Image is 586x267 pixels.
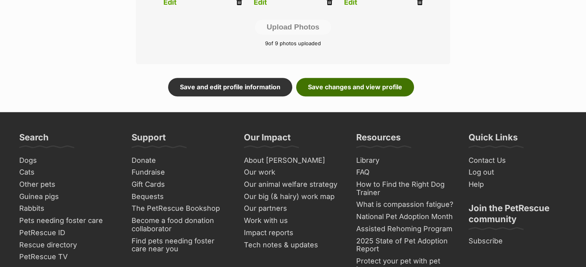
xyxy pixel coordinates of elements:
[353,179,458,199] a: How to Find the Right Dog Trainer
[19,132,49,147] h3: Search
[244,132,291,147] h3: Our Impact
[353,199,458,211] a: What is compassion fatigue?
[465,235,570,247] a: Subscribe
[356,132,401,147] h3: Resources
[128,191,233,203] a: Bequests
[465,179,570,191] a: Help
[265,40,268,46] span: 9
[128,179,233,191] a: Gift Cards
[128,235,233,255] a: Find pets needing foster care near you
[465,155,570,167] a: Contact Us
[469,203,567,229] h3: Join the PetRescue community
[255,20,331,35] button: Upload Photos
[168,78,292,96] a: Save and edit profile information
[128,155,233,167] a: Donate
[16,203,121,215] a: Rabbits
[16,251,121,263] a: PetRescue TV
[241,191,345,203] a: Our big (& hairy) work map
[241,203,345,215] a: Our partners
[16,191,121,203] a: Guinea pigs
[241,227,345,239] a: Impact reports
[16,215,121,227] a: Pets needing foster care
[353,223,458,235] a: Assisted Rehoming Program
[469,132,518,147] h3: Quick Links
[241,215,345,227] a: Work with us
[16,179,121,191] a: Other pets
[16,239,121,251] a: Rescue directory
[241,239,345,251] a: Tech notes & updates
[132,132,166,147] h3: Support
[148,40,438,48] p: of 9 photos uploaded
[16,227,121,239] a: PetRescue ID
[128,166,233,179] a: Fundraise
[16,166,121,179] a: Cats
[241,166,345,179] a: Our work
[353,166,458,179] a: FAQ
[128,215,233,235] a: Become a food donation collaborator
[465,166,570,179] a: Log out
[353,235,458,255] a: 2025 State of Pet Adoption Report
[128,203,233,215] a: The PetRescue Bookshop
[353,211,458,223] a: National Pet Adoption Month
[241,155,345,167] a: About [PERSON_NAME]
[296,78,414,96] a: Save changes and view profile
[353,155,458,167] a: Library
[241,179,345,191] a: Our animal welfare strategy
[16,155,121,167] a: Dogs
